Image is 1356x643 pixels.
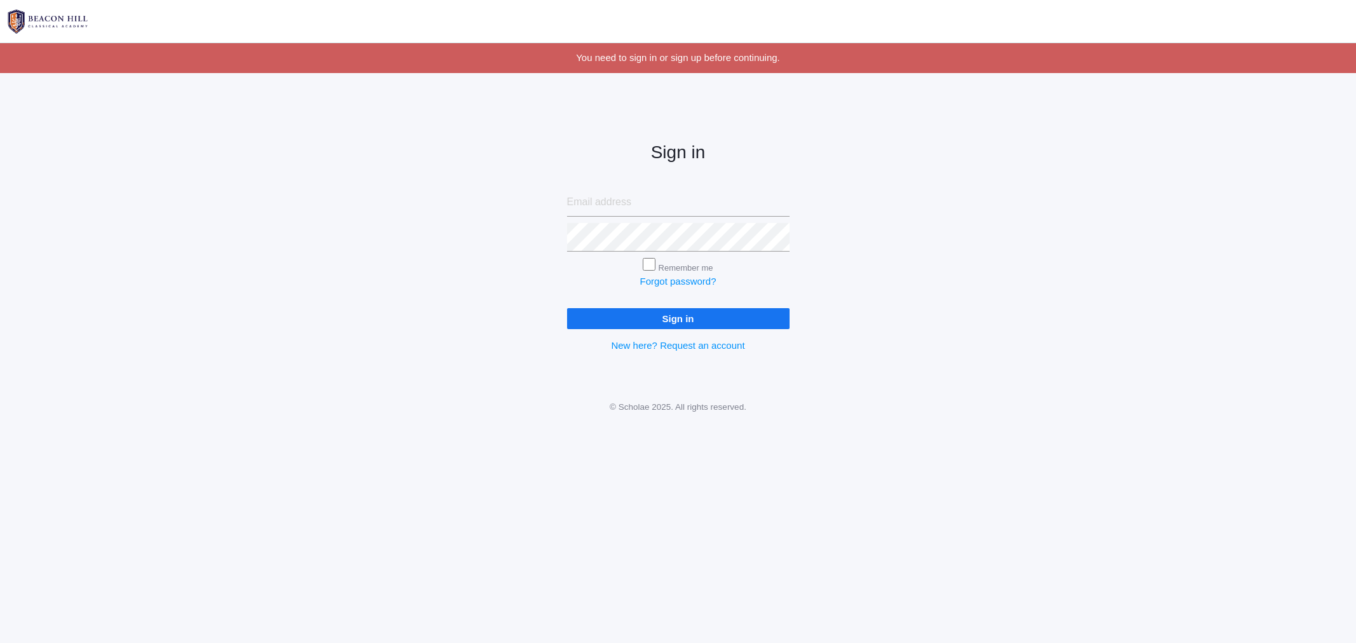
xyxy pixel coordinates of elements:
input: Email address [567,188,790,217]
h2: Sign in [567,143,790,163]
label: Remember me [659,263,713,273]
a: New here? Request an account [611,340,744,351]
input: Sign in [567,308,790,329]
a: Forgot password? [640,276,716,287]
